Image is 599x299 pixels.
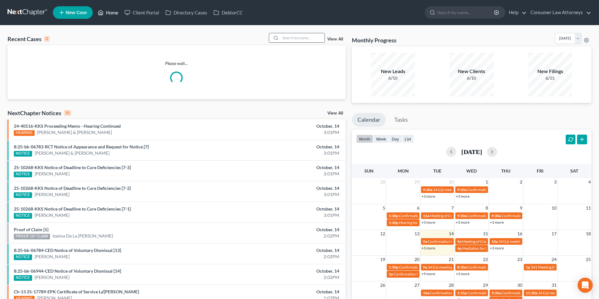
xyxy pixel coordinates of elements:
[506,7,527,18] a: Help
[8,60,346,67] p: Please wait...
[14,192,32,198] div: NOTICE
[457,291,467,295] span: 1:35p
[95,7,121,18] a: Home
[519,204,523,212] span: 9
[14,275,32,281] div: NOTICE
[448,281,454,289] span: 28
[491,291,501,295] span: 9:30a
[467,213,539,218] span: Confirmation Hearing for [PERSON_NAME]
[399,213,470,218] span: Confirmation hearing for [PERSON_NAME]
[423,187,432,192] span: 9:30a
[14,151,32,157] div: NOTICE
[327,111,343,115] a: View All
[235,150,339,156] div: 3:01PM
[450,75,494,81] div: 6/10
[482,230,489,238] span: 15
[528,68,572,75] div: New Filings
[457,187,467,192] span: 9:30a
[37,129,112,136] a: [PERSON_NAME] & [PERSON_NAME]
[517,256,523,263] span: 23
[527,7,591,18] a: Consumer Law Attorneys
[517,230,523,238] span: 16
[14,130,35,136] div: HEARING
[235,185,339,191] div: October, 14
[430,291,496,295] span: Confirmation Hearing [PERSON_NAME]
[162,7,210,18] a: Directory Cases
[235,144,339,150] div: October, 14
[235,206,339,212] div: October, 14
[588,178,591,186] span: 4
[399,265,470,270] span: Confirmation hearing for [PERSON_NAME]
[448,256,454,263] span: 21
[457,213,467,218] span: 9:30a
[433,187,494,192] span: 341(a) meeting for [PERSON_NAME]
[235,268,339,274] div: October, 14
[235,123,339,129] div: October, 14
[235,254,339,260] div: 2:02PM
[498,239,559,244] span: 341(a) meeting for [PERSON_NAME]
[14,165,131,170] a: 25-10268-KKS Notice of Deadline to Cure Deficiencies [7-3]
[389,135,402,143] button: day
[414,281,420,289] span: 27
[526,291,537,295] span: 11:30a
[327,37,343,41] a: View All
[437,7,495,18] input: Search by name...
[456,271,469,276] a: +3 more
[235,191,339,198] div: 3:01PM
[53,233,113,239] a: Izaima De La [PERSON_NAME]
[423,239,427,244] span: 9a
[35,171,69,177] a: [PERSON_NAME]
[462,239,532,244] span: Meeting of Creditors for [PERSON_NAME]
[423,213,429,218] span: 12a
[414,256,420,263] span: 20
[551,230,557,238] span: 17
[66,10,87,15] span: New Case
[8,109,71,117] div: NextChapter Notices
[394,272,466,276] span: Confirmation Hearing for [PERSON_NAME]
[433,168,441,174] span: Tue
[35,191,69,198] a: [PERSON_NAME]
[551,256,557,263] span: 24
[352,113,386,127] a: Calendar
[456,220,469,225] a: +3 more
[421,194,435,199] a: +3 more
[14,144,149,149] a: 8:25-bk-06783-RCT Notice of Appearance and Request for Notice [7]
[14,254,32,260] div: NOTICE
[482,281,489,289] span: 29
[235,171,339,177] div: 3:01PM
[380,230,386,238] span: 12
[578,278,593,293] div: Open Intercom Messenger
[352,36,397,44] h3: Monthly Progress
[382,204,386,212] span: 5
[389,272,393,276] span: 3p
[502,213,573,218] span: Confirmation hearing for [PERSON_NAME]
[235,227,339,233] div: October, 14
[457,239,461,244] span: 9a
[35,274,69,280] a: [PERSON_NAME]
[450,68,494,75] div: New Clients
[235,129,339,136] div: 3:01PM
[519,178,523,186] span: 2
[585,204,591,212] span: 11
[485,178,489,186] span: 1
[553,178,557,186] span: 3
[235,247,339,254] div: October, 14
[414,230,420,238] span: 13
[14,185,131,191] a: 25-10268-KKS Notice of Deadline to Cure Deficiencies [7-2]
[414,178,420,186] span: 29
[14,289,139,294] a: Ch-13 25-17789-EPK Certificate of Service La'[PERSON_NAME]
[491,213,501,218] span: 9:30a
[482,256,489,263] span: 22
[235,212,339,218] div: 3:01PM
[210,7,246,18] a: DebtorCC
[398,168,409,174] span: Mon
[235,164,339,171] div: October, 14
[490,220,504,225] a: +3 more
[14,227,48,232] a: Proof of Claim [5]
[121,7,162,18] a: Client Portal
[371,75,415,81] div: 6/10
[451,204,454,212] span: 7
[389,213,398,218] span: 1:30p
[389,113,413,127] a: Tasks
[467,187,539,192] span: Confirmation hearing for [PERSON_NAME]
